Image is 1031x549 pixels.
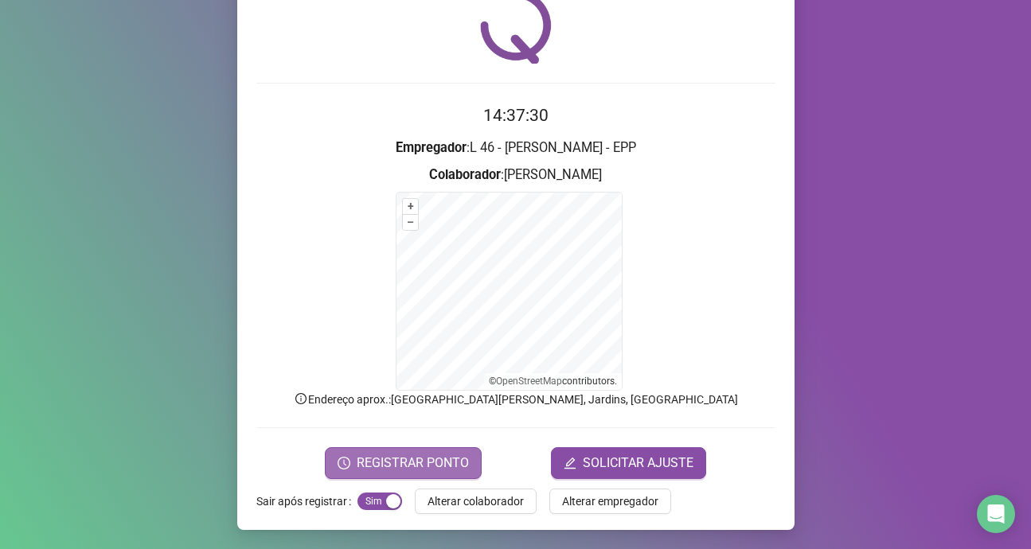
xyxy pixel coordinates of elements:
span: REGISTRAR PONTO [357,454,469,473]
span: clock-circle [338,457,350,469]
span: edit [564,457,576,469]
button: Alterar colaborador [415,489,537,514]
h3: : L 46 - [PERSON_NAME] - EPP [256,138,775,158]
label: Sair após registrar [256,489,357,514]
span: info-circle [294,391,308,406]
span: Alterar colaborador [428,493,524,510]
strong: Empregador [396,140,467,155]
time: 14:37:30 [483,106,549,125]
div: Open Intercom Messenger [977,495,1015,533]
button: editSOLICITAR AJUSTE [551,447,706,479]
h3: : [PERSON_NAME] [256,165,775,185]
button: Alterar empregador [549,489,671,514]
li: © contributors. [489,376,617,387]
a: OpenStreetMap [496,376,562,387]
span: SOLICITAR AJUSTE [583,454,693,473]
span: Alterar empregador [562,493,658,510]
button: – [403,215,418,230]
button: + [403,199,418,214]
p: Endereço aprox. : [GEOGRAPHIC_DATA][PERSON_NAME], Jardins, [GEOGRAPHIC_DATA] [256,391,775,408]
button: REGISTRAR PONTO [325,447,482,479]
strong: Colaborador [429,167,501,182]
